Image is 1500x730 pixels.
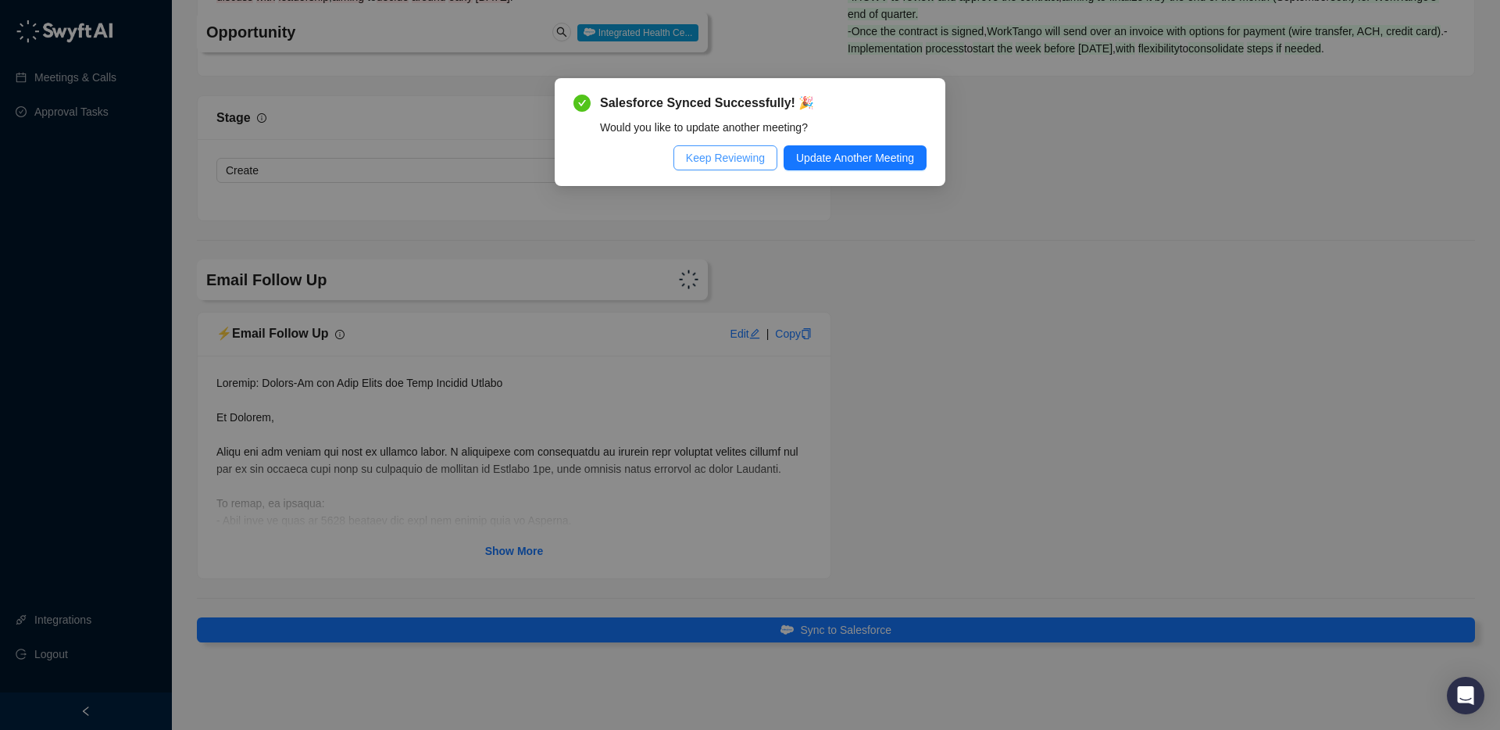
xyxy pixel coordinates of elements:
[686,149,765,166] span: Keep Reviewing
[573,95,591,112] span: check-circle
[784,145,927,170] button: Update Another Meeting
[1447,677,1484,714] div: Open Intercom Messenger
[600,119,927,136] div: Would you like to update another meeting?
[796,149,914,166] span: Update Another Meeting
[600,94,927,113] span: Salesforce Synced Successfully! 🎉
[673,145,777,170] button: Keep Reviewing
